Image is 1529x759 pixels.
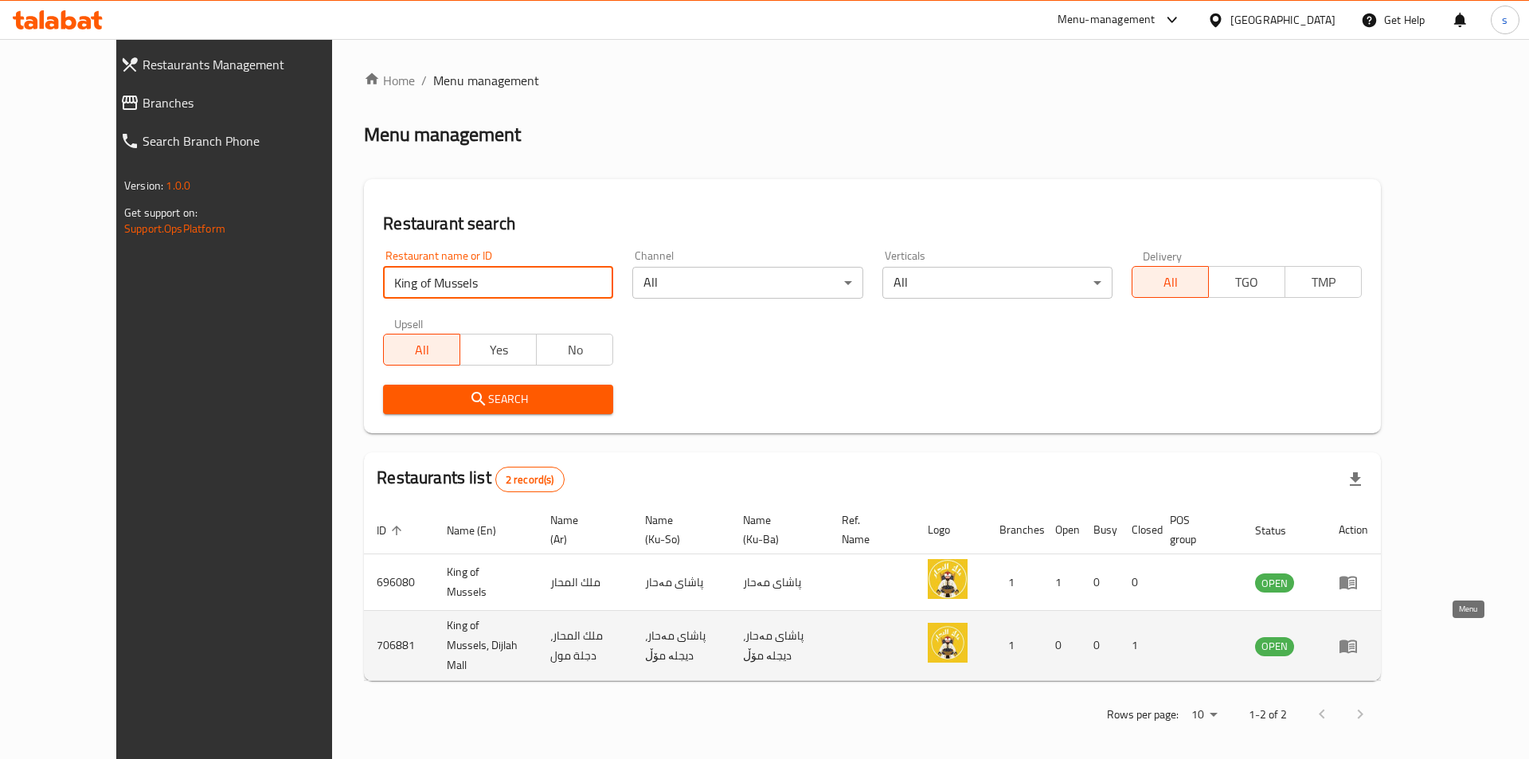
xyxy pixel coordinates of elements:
[421,71,427,90] li: /
[459,334,537,366] button: Yes
[1326,506,1381,554] th: Action
[1255,574,1294,593] span: OPEN
[1208,266,1285,298] button: TGO
[928,559,968,599] img: King of Mussels
[383,385,613,414] button: Search
[383,212,1362,236] h2: Restaurant search
[987,611,1042,681] td: 1
[915,506,987,554] th: Logo
[495,467,565,492] div: Total records count
[1132,266,1209,298] button: All
[1215,271,1279,294] span: TGO
[1255,573,1294,593] div: OPEN
[364,71,415,90] a: Home
[1339,573,1368,592] div: Menu
[882,267,1113,299] div: All
[645,511,711,549] span: Name (Ku-So)
[364,611,434,681] td: 706881
[377,466,564,492] h2: Restaurants list
[550,511,614,549] span: Name (Ar)
[1230,11,1335,29] div: [GEOGRAPHIC_DATA]
[1255,521,1307,540] span: Status
[1042,506,1081,554] th: Open
[1081,554,1119,611] td: 0
[1292,271,1355,294] span: TMP
[1185,703,1223,727] div: Rows per page:
[632,554,730,611] td: پاشای مەحار
[1042,611,1081,681] td: 0
[467,338,530,362] span: Yes
[730,554,828,611] td: پاشای مەحار
[124,218,225,239] a: Support.OpsPlatform
[108,84,372,122] a: Branches
[1255,637,1294,655] span: OPEN
[434,611,537,681] td: King of Mussels, Dijlah Mall
[124,202,197,223] span: Get support on:
[496,472,564,487] span: 2 record(s)
[1502,11,1507,29] span: s
[632,611,730,681] td: پاشای مەحار، دیجلە مۆڵ
[108,45,372,84] a: Restaurants Management
[433,71,539,90] span: Menu management
[364,554,434,611] td: 696080
[143,55,359,74] span: Restaurants Management
[108,122,372,160] a: Search Branch Phone
[1285,266,1362,298] button: TMP
[394,318,424,329] label: Upsell
[1119,611,1157,681] td: 1
[987,506,1042,554] th: Branches
[143,93,359,112] span: Branches
[536,334,613,366] button: No
[143,131,359,151] span: Search Branch Phone
[1170,511,1223,549] span: POS group
[1107,705,1179,725] p: Rows per page:
[1058,10,1156,29] div: Menu-management
[538,554,633,611] td: ملك المحار
[364,71,1381,90] nav: breadcrumb
[1139,271,1202,294] span: All
[447,521,517,540] span: Name (En)
[1119,506,1157,554] th: Closed
[538,611,633,681] td: ملك المحار، دجلة مول
[434,554,537,611] td: King of Mussels
[1081,506,1119,554] th: Busy
[1081,611,1119,681] td: 0
[928,623,968,663] img: King of Mussels, Dijlah Mall
[364,122,521,147] h2: Menu management
[1249,705,1287,725] p: 1-2 of 2
[842,511,896,549] span: Ref. Name
[632,267,862,299] div: All
[166,175,190,196] span: 1.0.0
[396,389,600,409] span: Search
[1336,460,1375,499] div: Export file
[1042,554,1081,611] td: 1
[124,175,163,196] span: Version:
[1119,554,1157,611] td: 0
[383,267,613,299] input: Search for restaurant name or ID..
[1255,637,1294,656] div: OPEN
[730,611,828,681] td: پاشای مەحار، دیجلە مۆڵ
[743,511,809,549] span: Name (Ku-Ba)
[364,506,1381,681] table: enhanced table
[1143,250,1183,261] label: Delivery
[987,554,1042,611] td: 1
[377,521,407,540] span: ID
[383,334,460,366] button: All
[390,338,454,362] span: All
[543,338,607,362] span: No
